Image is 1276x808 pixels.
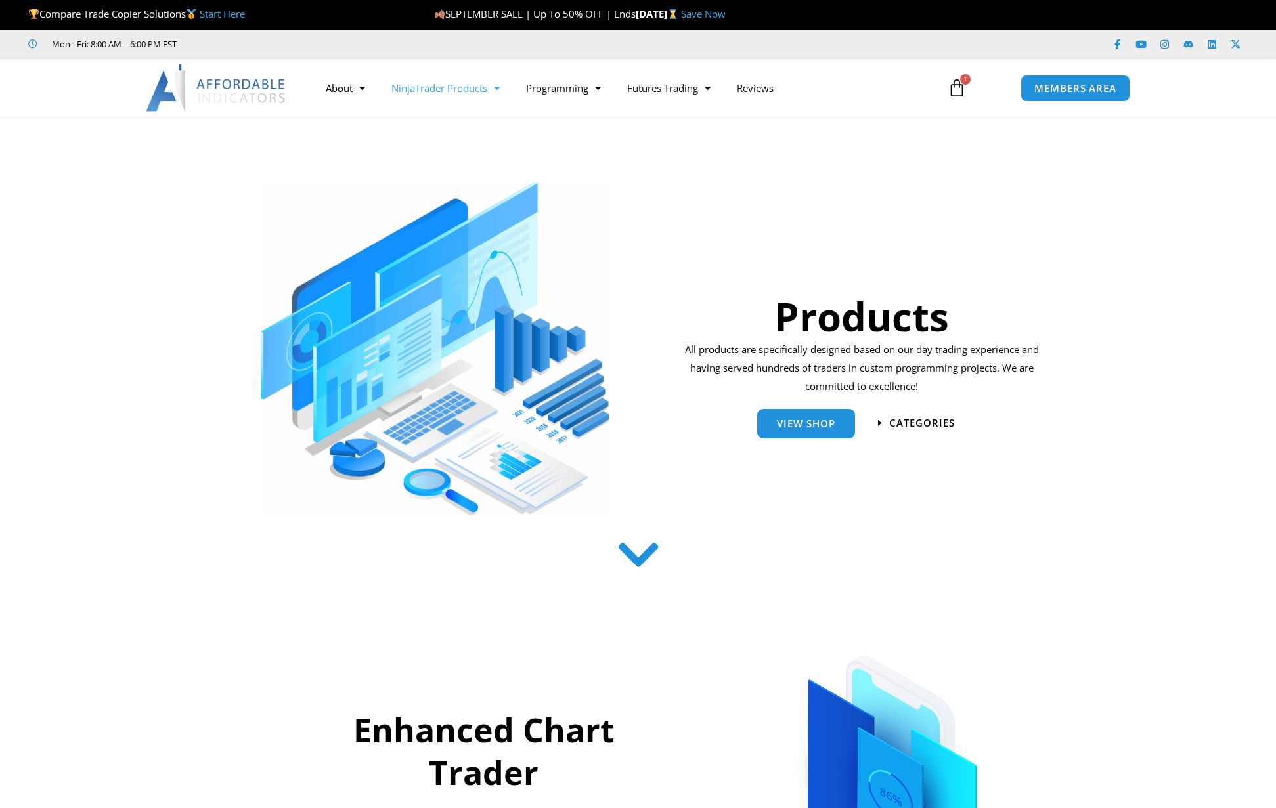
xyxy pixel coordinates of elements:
strong: [DATE] [636,7,681,20]
img: 🍂 [435,9,445,19]
span: Mon - Fri: 8:00 AM – 6:00 PM EST [49,36,177,52]
nav: Menu [313,73,933,103]
img: LogoAI | Affordable Indicators – NinjaTrader [146,64,287,112]
img: ProductsSection scaled | Affordable Indicators – NinjaTrader [261,182,609,515]
a: Programming [513,73,614,103]
a: categories [878,418,955,428]
span: View Shop [777,419,835,429]
p: All products are specifically designed based on our day trading experience and having served hund... [680,341,1044,396]
h2: Enhanced Chart Trader [298,709,670,794]
a: NinjaTrader Products [378,73,513,103]
h1: Products [680,289,1044,344]
span: SEPTEMBER SALE | Up To 50% OFF | Ends [434,7,636,20]
a: MEMBERS AREA [1021,75,1130,102]
a: 1 [928,69,986,107]
img: ⌛ [668,9,678,19]
a: Futures Trading [614,73,724,103]
a: About [313,73,378,103]
span: Compare Trade Copier Solutions [28,7,245,20]
span: MEMBERS AREA [1034,83,1116,93]
span: categories [889,418,955,428]
iframe: Customer reviews powered by Trustpilot [195,37,392,51]
img: 🏆 [29,9,39,19]
a: Reviews [724,73,787,103]
a: View Shop [757,409,855,438]
a: Save Now [681,7,726,20]
span: 1 [960,74,971,85]
a: Start Here [200,7,245,20]
img: 🥇 [187,9,196,19]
